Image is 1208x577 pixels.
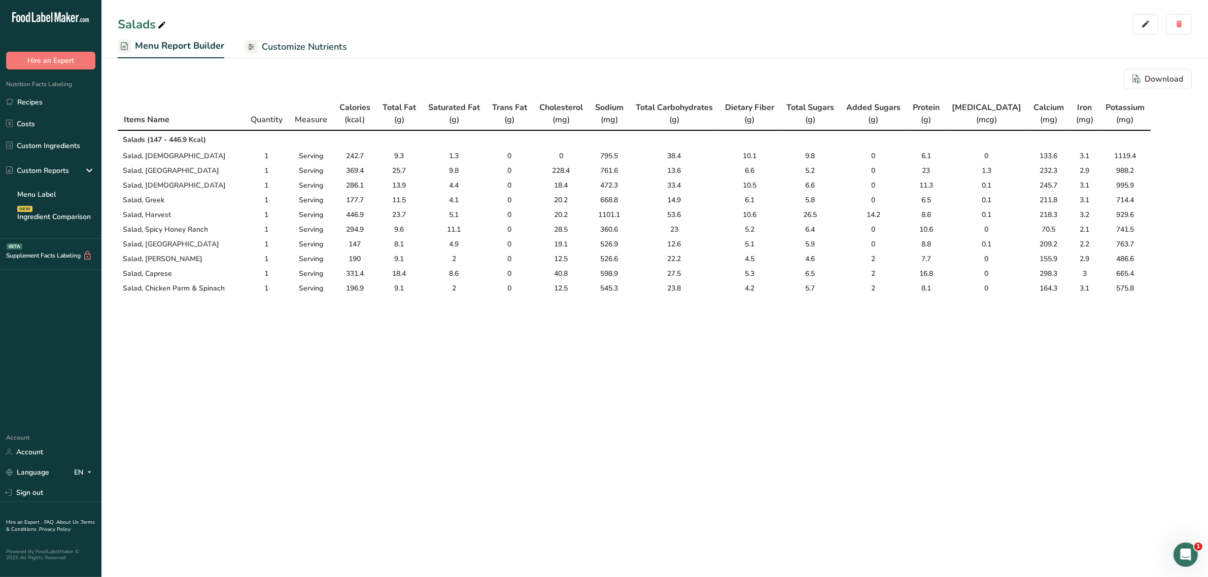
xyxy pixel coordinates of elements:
[1124,69,1192,89] button: Download
[486,266,533,281] td: 0
[1027,193,1070,207] td: 211.8
[376,149,422,163] td: 9.3
[245,178,289,193] td: 1
[636,101,713,114] div: Total Carbohydrates
[780,178,840,193] td: 6.6
[376,193,422,207] td: 11.5
[630,251,719,266] td: 22.2
[44,519,56,526] a: FAQ .
[907,149,946,163] td: 6.1
[486,281,533,296] td: 0
[946,222,1027,237] td: 0
[533,237,589,251] td: 19.1
[118,130,1151,149] td: Salads (147 - 446.9 Kcal)
[422,237,486,251] td: 4.9
[719,281,780,296] td: 4.2
[118,251,245,266] td: Salad, [PERSON_NAME]
[533,281,589,296] td: 12.5
[1070,251,1099,266] td: 2.9
[245,97,289,130] th: Quantity
[533,178,589,193] td: 18.4
[1033,101,1064,114] div: Calcium
[428,101,480,114] div: Saturated Fat
[245,193,289,207] td: 1
[780,163,840,178] td: 5.2
[289,193,333,207] td: Serving
[946,163,1027,178] td: 1.3
[1070,163,1099,178] td: 2.9
[1174,543,1198,567] iframe: Intercom live chat
[245,237,289,251] td: 1
[333,207,376,222] td: 446.9
[946,149,1027,163] td: 0
[1099,251,1151,266] td: 486.6
[422,266,486,281] td: 8.6
[907,266,946,281] td: 16.8
[422,163,486,178] td: 9.8
[1132,73,1183,85] div: Download
[533,149,589,163] td: 0
[1099,266,1151,281] td: 665.4
[630,178,719,193] td: 33.4
[118,281,245,296] td: Salad, Chicken Parm & Spinach
[289,222,333,237] td: Serving
[539,101,583,114] div: Cholesterol
[589,193,630,207] td: 668.8
[245,163,289,178] td: 1
[780,281,840,296] td: 5.7
[946,266,1027,281] td: 0
[118,97,245,130] th: Items Name
[719,207,780,222] td: 10.6
[289,163,333,178] td: Serving
[1027,266,1070,281] td: 298.3
[376,237,422,251] td: 8.1
[245,251,289,266] td: 1
[333,266,376,281] td: 331.4
[486,237,533,251] td: 0
[907,178,946,193] td: 11.3
[1070,266,1099,281] td: 3
[1099,193,1151,207] td: 714.4
[486,178,533,193] td: 0
[486,149,533,163] td: 0
[840,163,907,178] td: 0
[1027,281,1070,296] td: 164.3
[339,114,370,126] div: (kcal)
[289,149,333,163] td: Serving
[289,281,333,296] td: Serving
[840,193,907,207] td: 0
[725,101,774,114] div: Dietary Fiber
[289,207,333,222] td: Serving
[1070,207,1099,222] td: 3.2
[946,281,1027,296] td: 0
[1106,114,1145,126] div: (mg)
[1099,237,1151,251] td: 763.7
[946,207,1027,222] td: 0.1
[245,35,347,58] a: Customize Nutrients
[289,97,333,130] th: Measure
[1027,251,1070,266] td: 155.9
[840,222,907,237] td: 0
[1070,193,1099,207] td: 3.1
[589,251,630,266] td: 526.6
[539,114,583,126] div: (mg)
[630,207,719,222] td: 53.6
[952,101,1021,114] div: [MEDICAL_DATA]
[840,281,907,296] td: 2
[486,251,533,266] td: 0
[913,101,940,114] div: Protein
[846,101,901,114] div: Added Sugars
[1099,222,1151,237] td: 741.5
[907,207,946,222] td: 8.6
[1070,178,1099,193] td: 3.1
[376,178,422,193] td: 13.9
[6,165,69,176] div: Custom Reports
[1027,237,1070,251] td: 209.2
[6,52,95,69] button: Hire an Expert
[422,281,486,296] td: 2
[636,114,713,126] div: (g)
[486,163,533,178] td: 0
[376,281,422,296] td: 9.1
[7,243,22,249] div: BETA
[780,222,840,237] td: 6.4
